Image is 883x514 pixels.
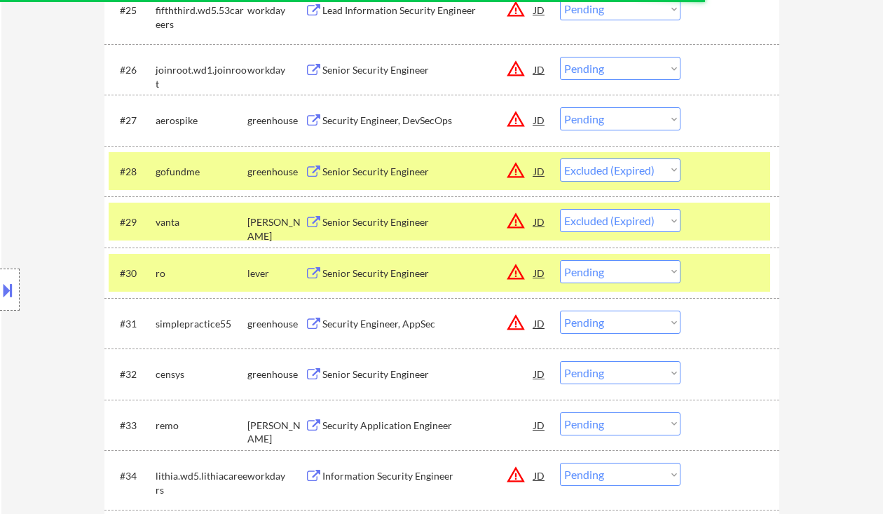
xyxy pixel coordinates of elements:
[247,63,305,77] div: workday
[533,361,547,386] div: JD
[322,63,534,77] div: Senior Security Engineer
[533,57,547,82] div: JD
[506,211,526,231] button: warning_amber
[247,4,305,18] div: workday
[533,463,547,488] div: JD
[156,4,247,31] div: fifththird.wd5.53careers
[506,262,526,282] button: warning_amber
[506,161,526,180] button: warning_amber
[247,367,305,381] div: greenhouse
[247,419,305,446] div: [PERSON_NAME]
[506,59,526,79] button: warning_amber
[506,313,526,332] button: warning_amber
[322,266,534,280] div: Senior Security Engineer
[533,260,547,285] div: JD
[322,165,534,179] div: Senior Security Engineer
[322,114,534,128] div: Security Engineer, DevSecOps
[120,4,144,18] div: #25
[533,311,547,336] div: JD
[247,215,305,243] div: [PERSON_NAME]
[506,465,526,485] button: warning_amber
[247,266,305,280] div: lever
[322,419,534,433] div: Security Application Engineer
[322,215,534,229] div: Senior Security Engineer
[247,317,305,331] div: greenhouse
[247,469,305,483] div: workday
[322,317,534,331] div: Security Engineer, AppSec
[533,412,547,438] div: JD
[322,4,534,18] div: Lead Information Security Engineer
[533,209,547,234] div: JD
[247,165,305,179] div: greenhouse
[533,158,547,184] div: JD
[120,63,144,77] div: #26
[322,469,534,483] div: Information Security Engineer
[506,109,526,129] button: warning_amber
[247,114,305,128] div: greenhouse
[156,63,247,90] div: joinroot.wd1.joinroot
[322,367,534,381] div: Senior Security Engineer
[533,107,547,133] div: JD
